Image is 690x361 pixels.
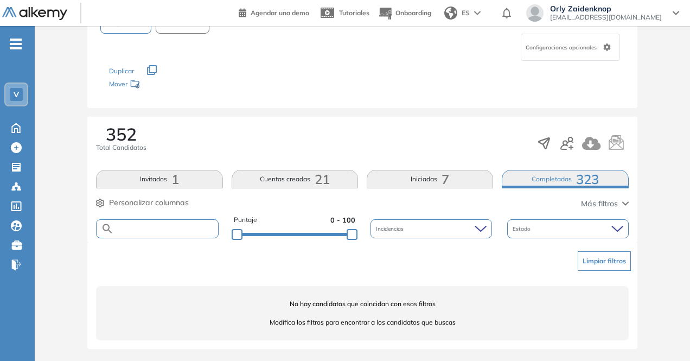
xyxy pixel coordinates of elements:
[550,4,662,13] span: Orly Zaidenknop
[2,7,67,21] img: Logo
[10,43,22,45] i: -
[526,43,599,52] span: Configuraciones opcionales
[96,143,146,153] span: Total Candidatos
[367,170,493,188] button: Iniciadas7
[507,219,629,238] div: Estado
[101,222,114,236] img: SEARCH_ALT
[502,170,628,188] button: Completadas323
[378,2,431,25] button: Onboarding
[96,170,222,188] button: Invitados1
[636,309,690,361] iframe: Chat Widget
[109,197,189,208] span: Personalizar columnas
[106,125,137,143] span: 352
[96,197,189,208] button: Personalizar columnas
[550,13,662,22] span: [EMAIL_ADDRESS][DOMAIN_NAME]
[513,225,533,233] span: Estado
[234,215,257,225] span: Puntaje
[330,215,355,225] span: 0 - 100
[239,5,309,18] a: Agendar una demo
[581,198,629,210] button: Más filtros
[581,198,618,210] span: Más filtros
[474,11,481,15] img: arrow
[578,251,631,271] button: Limpiar filtros
[14,90,19,99] span: V
[370,219,492,238] div: Incidencias
[339,9,369,17] span: Tutoriales
[251,9,309,17] span: Agendar una demo
[521,34,620,61] div: Configuraciones opcionales
[109,75,218,95] div: Mover
[395,9,431,17] span: Onboarding
[376,225,406,233] span: Incidencias
[444,7,457,20] img: world
[462,8,470,18] span: ES
[636,309,690,361] div: Widget de chat
[96,318,628,327] span: Modifica los filtros para encontrar a los candidatos que buscas
[96,299,628,309] span: No hay candidatos que coincidan con esos filtros
[109,67,134,75] span: Duplicar
[232,170,358,188] button: Cuentas creadas21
